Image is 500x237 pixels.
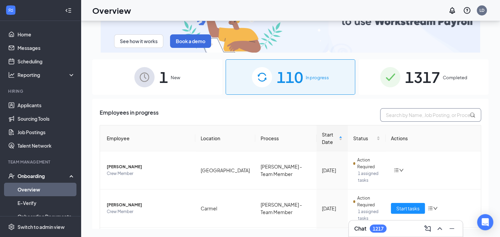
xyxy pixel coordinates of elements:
[107,202,190,208] span: [PERSON_NAME]
[107,164,190,170] span: [PERSON_NAME]
[18,224,65,230] div: Switch to admin view
[18,112,75,125] a: Sourcing Tools
[448,6,456,14] svg: Notifications
[477,214,493,230] div: Open Intercom Messenger
[92,5,131,16] h1: Overview
[434,223,445,234] button: ChevronUp
[479,7,485,13] div: LD
[18,28,75,41] a: Home
[399,168,404,173] span: down
[373,226,384,232] div: 1217
[255,189,316,228] td: [PERSON_NAME] - Team Member
[195,189,255,228] td: Carmel
[195,151,255,189] td: [GEOGRAPHIC_DATA]
[114,34,163,48] button: See how it works
[322,167,342,174] div: [DATE]
[195,125,255,151] th: Location
[348,125,386,151] th: Status
[18,196,75,210] a: E-Verify
[8,88,74,94] div: Hiring
[100,125,195,151] th: Employee
[422,223,433,234] button: ComposeMessage
[396,205,420,212] span: Start tasks
[18,125,75,139] a: Job Postings
[446,223,457,234] button: Minimize
[18,173,69,179] div: Onboarding
[8,224,15,230] svg: Settings
[428,206,433,211] span: bars
[353,135,375,142] span: Status
[386,125,481,151] th: Actions
[18,210,75,223] a: Onboarding Documents
[463,6,471,14] svg: QuestionInfo
[322,131,337,146] span: Start Date
[436,225,444,233] svg: ChevronUp
[159,65,168,89] span: 1
[171,74,180,81] span: New
[322,205,342,212] div: [DATE]
[255,151,316,189] td: [PERSON_NAME] - Team Member
[424,225,432,233] svg: ComposeMessage
[358,170,380,184] span: 1 assigned tasks
[380,108,481,122] input: Search by Name, Job Posting, or Process
[394,168,399,173] span: bars
[18,98,75,112] a: Applicants
[8,71,15,78] svg: Analysis
[18,139,75,152] a: Talent Network
[107,170,190,177] span: Crew Member
[443,74,467,81] span: Completed
[448,225,456,233] svg: Minimize
[405,65,440,89] span: 1317
[433,206,438,211] span: down
[357,157,380,170] span: Action Required
[358,208,380,222] span: 1 assigned tasks
[277,65,303,89] span: 110
[170,34,211,48] button: Book a demo
[107,208,190,215] span: Crew Member
[8,173,15,179] svg: UserCheck
[18,183,75,196] a: Overview
[100,108,159,122] span: Employees in progress
[357,195,380,208] span: Action Required
[65,7,72,14] svg: Collapse
[354,225,366,232] h3: Chat
[391,203,425,214] button: Start tasks
[18,55,75,68] a: Scheduling
[306,74,329,81] span: In progress
[8,159,74,165] div: Team Management
[255,125,316,151] th: Process
[18,71,75,78] div: Reporting
[7,7,14,13] svg: WorkstreamLogo
[18,41,75,55] a: Messages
